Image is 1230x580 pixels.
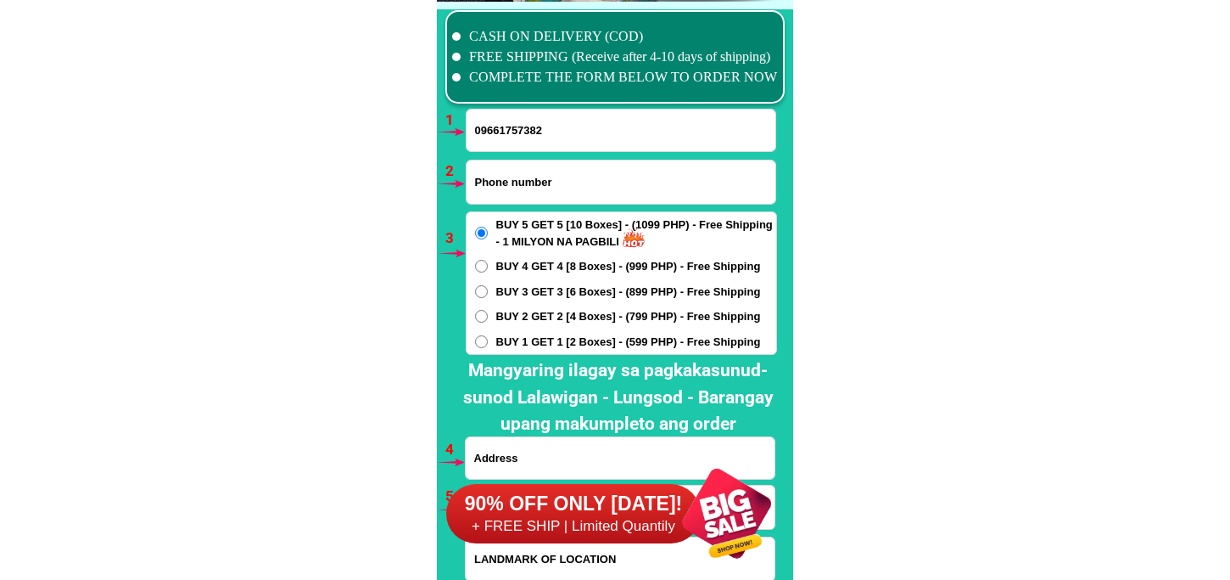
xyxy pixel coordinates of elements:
[452,47,778,67] li: FREE SHIPPING (Receive after 4-10 days of shipping)
[446,517,701,536] h6: + FREE SHIP | Limited Quantily
[452,67,778,87] li: COMPLETE THE FORM BELOW TO ORDER NOW
[445,486,465,508] h6: 5
[475,260,488,273] input: BUY 4 GET 4 [8 Boxes] - (999 PHP) - Free Shipping
[467,110,775,151] input: Input full_name
[451,358,786,438] h2: Mangyaring ilagay sa pagkakasunud-sunod Lalawigan - Lungsod - Barangay upang makumpleto ang order
[452,26,778,47] li: CASH ON DELIVERY (COD)
[467,160,775,204] input: Input phone_number
[445,439,465,461] h6: 4
[475,285,488,298] input: BUY 3 GET 3 [6 Boxes] - (899 PHP) - Free Shipping
[445,228,465,250] h6: 3
[496,217,776,250] span: BUY 5 GET 5 [10 Boxes] - (1099 PHP) - Free Shipping - 1 MILYON NA PAGBILI
[446,492,701,517] h6: 90% OFF ONLY [DATE]!
[445,160,465,183] h6: 2
[475,310,488,323] input: BUY 2 GET 2 [4 Boxes] - (799 PHP) - Free Shipping
[445,110,465,132] h6: 1
[475,335,488,348] input: BUY 1 GET 1 [2 Boxes] - (599 PHP) - Free Shipping
[496,308,761,325] span: BUY 2 GET 2 [4 Boxes] - (799 PHP) - Free Shipping
[475,227,488,239] input: BUY 5 GET 5 [10 Boxes] - (1099 PHP) - Free Shipping - 1 MILYON NA PAGBILI
[496,334,761,351] span: BUY 1 GET 1 [2 Boxes] - (599 PHP) - Free Shipping
[496,258,761,275] span: BUY 4 GET 4 [8 Boxes] - (999 PHP) - Free Shipping
[496,284,761,301] span: BUY 3 GET 3 [6 Boxes] - (899 PHP) - Free Shipping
